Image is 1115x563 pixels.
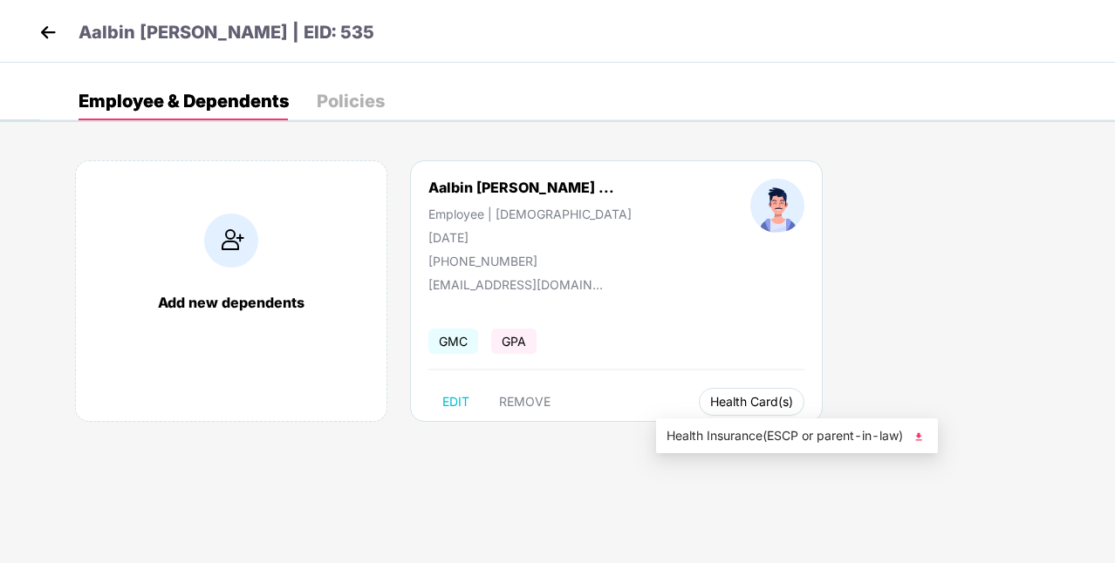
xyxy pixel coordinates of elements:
span: Health Insurance(ESCP or parent-in-law) [667,426,927,445]
div: Aalbin [PERSON_NAME] ... [428,179,614,196]
span: GPA [491,329,537,354]
div: Policies [317,92,385,110]
p: Aalbin [PERSON_NAME] | EID: 535 [79,19,374,46]
div: Employee | [DEMOGRAPHIC_DATA] [428,207,632,221]
span: REMOVE [499,395,551,409]
img: back [35,19,61,45]
img: svg+xml;base64,PHN2ZyB4bWxucz0iaHR0cDovL3d3dy53My5vcmcvMjAwMC9zdmciIHhtbG5zOnhsaW5rPSJodHRwOi8vd3... [910,428,927,445]
span: Health Card(s) [710,397,793,406]
div: Add new dependents [93,294,369,311]
div: [EMAIL_ADDRESS][DOMAIN_NAME] [428,277,603,292]
button: Health Card(s) [699,388,804,416]
div: [PHONE_NUMBER] [428,254,632,268]
img: addIcon [204,214,258,268]
div: Employee & Dependents [79,92,289,110]
span: EDIT [442,395,469,409]
span: GMC [428,329,478,354]
img: profileImage [750,179,804,233]
button: EDIT [428,388,483,416]
div: [DATE] [428,230,632,245]
button: REMOVE [485,388,564,416]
